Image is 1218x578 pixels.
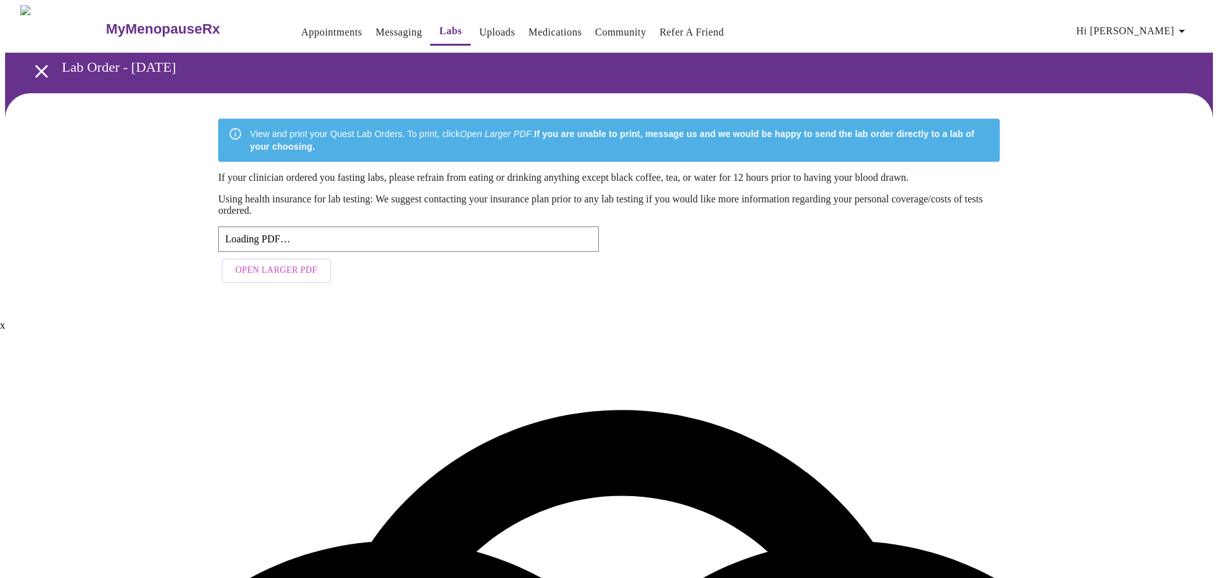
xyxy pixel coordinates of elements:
[655,20,730,45] button: Refer a Friend
[460,129,532,139] em: Open Larger PDF
[370,20,427,45] button: Messaging
[221,258,331,283] button: Open Larger PDF
[301,23,362,41] a: Appointments
[62,59,1148,76] h3: Lab Order - [DATE]
[430,18,471,46] button: Labs
[250,129,974,152] strong: If you are unable to print, message us and we would be happy to send the lab order directly to a ...
[660,23,724,41] a: Refer a Friend
[590,20,652,45] button: Community
[20,5,105,53] img: MyMenopauseRx Logo
[523,20,587,45] button: Medications
[235,263,317,279] span: Open Larger PDF
[218,194,1000,216] p: Using health insurance for lab testing: We suggest contacting your insurance plan prior to any la...
[479,23,515,41] a: Uploads
[106,21,220,37] h3: MyMenopauseRx
[105,7,271,51] a: MyMenopauseRx
[296,20,367,45] button: Appointments
[218,172,1000,183] p: If your clinician ordered you fasting labs, please refrain from eating or drinking anything excep...
[23,53,60,90] button: open drawer
[528,23,582,41] a: Medications
[440,22,462,40] a: Labs
[225,233,592,245] div: Loading PDF…
[474,20,520,45] button: Uploads
[595,23,646,41] a: Community
[250,122,990,158] div: View and print your Quest Lab Orders. To print, click .
[376,23,422,41] a: Messaging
